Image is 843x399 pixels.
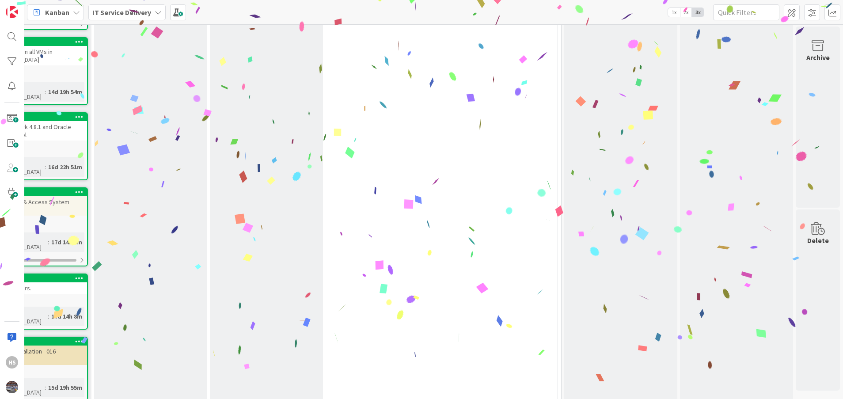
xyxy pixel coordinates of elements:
span: : [48,312,49,321]
img: avatar [6,381,18,393]
div: HS [6,356,18,369]
span: : [48,237,49,247]
span: 1x [668,8,680,17]
span: 3x [692,8,704,17]
div: 16d 22h 51m [46,162,84,172]
div: 14d 19h 54m [46,87,84,97]
span: : [45,383,46,392]
div: Archive [806,52,830,63]
b: IT Service Delivery [92,8,151,17]
div: Delete [807,235,829,246]
span: Kanban [45,7,69,18]
input: Quick Filter... [713,4,779,20]
div: 15d 19h 55m [46,383,84,392]
span: : [45,87,46,97]
span: : [45,162,46,172]
span: 2x [680,8,692,17]
div: 17d 14h 8m [49,237,84,247]
div: 17d 14h 8m [49,312,84,321]
img: Visit kanbanzone.com [6,6,18,18]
